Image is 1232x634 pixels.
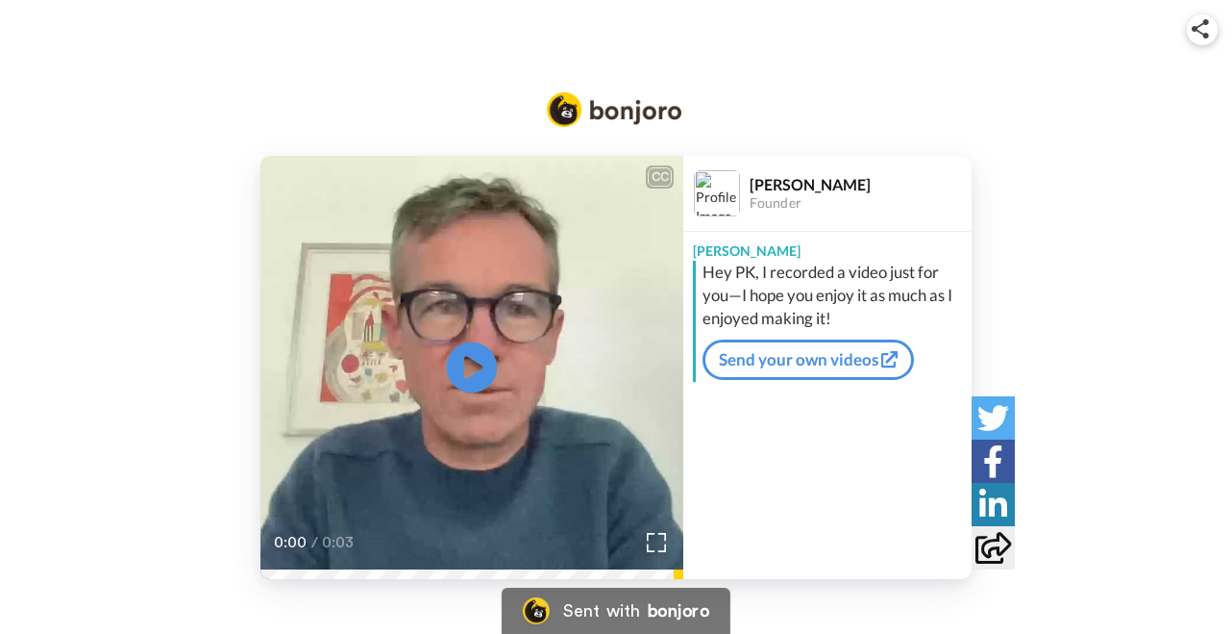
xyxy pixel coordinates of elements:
a: Bonjoro LogoSent withbonjoro [502,588,730,634]
div: Founder [750,195,971,212]
span: 0:03 [322,531,356,554]
img: Bonjoro Logo [523,597,550,624]
div: Sent with [563,602,640,620]
img: Full screen [647,533,666,552]
span: 0:00 [274,531,308,554]
img: ic_share.svg [1192,19,1209,38]
img: Profile Image [694,170,740,216]
div: CC [648,167,672,187]
span: / [311,531,318,554]
img: Bonjoro Logo [547,92,681,127]
a: Send your own videos [702,340,914,380]
div: Hey PK, I recorded a video just for you—I hope you enjoy it as much as I enjoyed making it! [702,261,967,330]
div: [PERSON_NAME] [750,175,971,193]
div: [PERSON_NAME] [683,232,972,261]
div: bonjoro [648,602,709,620]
